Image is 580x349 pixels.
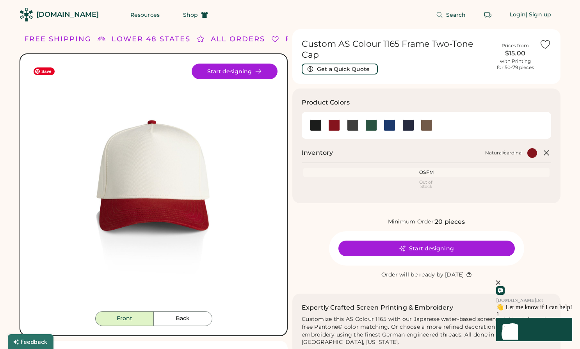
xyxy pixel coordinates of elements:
h1: Custom AS Colour 1165 Frame Two-Tone Cap [302,39,491,60]
div: Out of Stock [305,180,548,189]
button: Start designing [192,64,278,79]
div: FREE SHIPPING [24,34,91,44]
div: Prices from [502,43,529,49]
div: | Sign up [526,11,551,19]
h2: Expertly Crafted Screen Printing & Embroidery [302,303,453,312]
button: Search [427,7,475,23]
div: Minimum Order: [388,218,435,226]
button: Start designing [338,241,515,256]
div: Customize this AS Colour 1165 with our Japanese water-based screen printing inks and free Pantone... [302,315,551,347]
iframe: Front Chat [449,252,578,347]
div: ALL ORDERS [211,34,265,44]
span: Search [446,12,466,18]
button: Shop [174,7,217,23]
div: 20 pieces [435,217,465,227]
button: Retrieve an order [480,7,496,23]
div: OSFM [305,169,548,175]
h2: Inventory [302,148,333,158]
h3: Product Colors [302,98,350,107]
button: Front [95,311,154,326]
div: Order will be ready by [381,271,444,279]
button: Back [154,311,212,326]
div: 1165 Style Image [30,64,278,311]
img: 1165 - Natural/cardinal Front Image [30,64,278,311]
div: LOWER 48 STATES [112,34,190,44]
button: Resources [121,7,169,23]
div: FREE SHIPPING [285,34,352,44]
div: Login [510,11,526,19]
span: Shop [183,12,198,18]
button: Get a Quick Quote [302,64,378,74]
div: Natural/cardinal [485,150,523,156]
div: [DOMAIN_NAME] [36,10,99,19]
span: Save [34,67,55,75]
div: [DATE] [445,271,464,279]
img: Rendered Logo - Screens [20,8,33,21]
div: with Printing for 50-79 pieces [497,58,534,71]
div: $15.00 [496,49,535,58]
